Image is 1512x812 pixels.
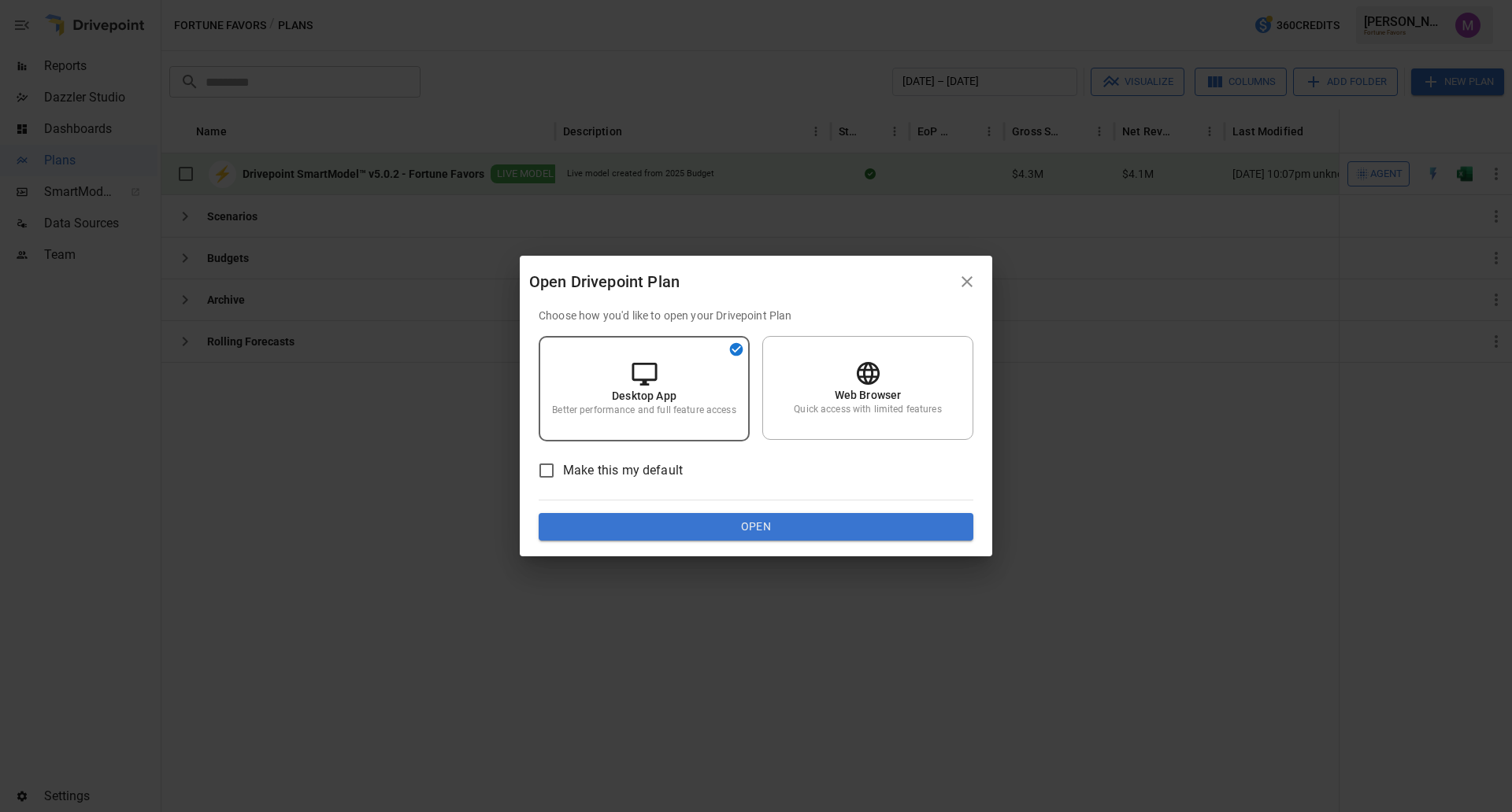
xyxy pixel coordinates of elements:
[552,404,736,417] p: Better performance and full feature access
[835,387,902,403] p: Web Browser
[794,403,941,416] p: Quick access with limited features
[563,461,683,480] span: Make this my default
[612,388,676,404] p: Desktop App
[529,269,951,294] div: Open Drivepoint Plan
[539,513,973,541] button: Open
[539,308,973,323] p: Choose how you'd like to open your Drivepoint Plan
